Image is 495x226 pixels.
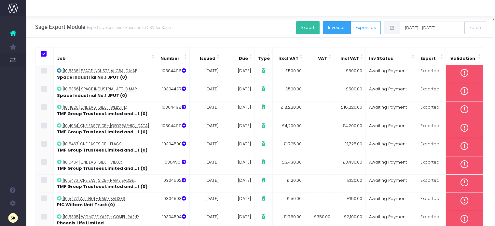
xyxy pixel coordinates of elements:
[53,138,157,156] td: :
[63,105,126,110] abbr: [1014826] One Eastside - Website
[334,174,366,193] td: £120.00
[53,47,157,65] th: Job: Activate to sort: Activate to sort
[446,47,483,65] th: Validation: Activate to sort: Activate to sort
[272,193,305,211] td: £150.00
[272,101,305,120] td: £18,220.00
[157,65,189,83] td: 10304496
[340,55,359,62] span: Incl VAT
[63,123,149,128] abbr: [1014934] One Eastside - Hoarding
[157,101,189,120] td: 10304498
[189,138,222,156] td: [DATE]
[365,138,417,156] td: Awaiting Payment
[365,83,417,101] td: Awaiting Payment
[189,156,222,174] td: [DATE]
[157,193,189,211] td: 10304503
[189,83,222,101] td: [DATE]
[157,120,189,138] td: 10304499
[200,55,215,62] span: Issued
[57,129,147,135] strong: TMF Group Trustees Limited and...t (0)
[369,55,393,62] span: Inv Status
[57,147,147,153] strong: TMF Group Trustees Limited and...t (0)
[323,21,351,34] button: Invoices
[272,156,305,174] td: £3,430.00
[417,174,446,193] td: Exported
[8,213,18,223] img: images/default_profile_image.png
[464,21,486,34] button: Fetch
[272,65,305,83] td: £500.00
[222,83,254,101] td: [DATE]
[239,55,248,62] span: Due
[365,120,417,138] td: Awaiting Payment
[63,214,139,219] abbr: [1015395] Wigmore Yard - Completion Photography
[222,120,254,138] td: [DATE]
[420,55,436,62] span: Export
[189,47,222,65] th: Issued: Activate to sort: Activate to sort
[365,174,417,193] td: Awaiting Payment
[57,220,104,226] strong: Phoenix Life Limited
[334,101,366,120] td: £18,220.00
[189,174,222,193] td: [DATE]
[272,47,305,65] th: Excl VAT: Activate to sort: Activate to sort
[57,92,127,99] strong: Space Industrial No.1 JPUT (0)
[365,101,417,120] td: Awaiting Payment
[305,47,334,65] th: VAT: Activate to sort: Activate to sort
[417,120,446,138] td: Exported
[365,65,417,83] td: Awaiting Payment
[57,202,115,208] strong: PIC Wiltern Unit Trust (0)
[222,101,254,120] td: [DATE]
[157,83,189,101] td: 10304497
[258,55,270,62] span: Type
[35,24,171,30] h3: Sage Export Module
[222,65,254,83] td: [DATE]
[57,111,147,117] strong: TMF Group Trustees Limited and...t (0)
[296,21,323,36] div: Button group
[272,120,305,138] td: £4,200.00
[63,86,137,92] abbr: [1015356] Space Industrial Attercliffe Signage - Unit Locator and 3D Map
[222,47,254,65] th: Due: Activate to sort: Activate to sort
[365,193,417,211] td: Awaiting Payment
[57,183,147,190] strong: TMF Group Trustees Limited and...t (0)
[334,65,366,83] td: £500.00
[157,174,189,193] td: 10304502
[53,65,157,83] td: :
[272,174,305,193] td: £120.00
[450,55,475,62] span: Validation
[272,138,305,156] td: £1,725.00
[417,138,446,156] td: Exported
[53,83,157,101] td: :
[254,47,272,65] th: Type: Activate to sort: Activate to sort
[272,83,305,101] td: £500.00
[222,138,254,156] td: [DATE]
[157,156,189,174] td: 10304501
[222,174,254,193] td: [DATE]
[296,21,320,34] button: Export
[157,138,189,156] td: 10304500
[365,156,417,174] td: Awaiting Payment
[334,193,366,211] td: £150.00
[63,160,121,165] abbr: [1015404] One Eastside - Video
[53,120,157,138] td: :
[63,68,137,73] abbr: [1015336] Space Industrial Crawley Signage - Unit Locator and 3D Map
[63,141,122,147] abbr: [1015467] One Eastside - Flags
[351,21,381,34] button: Expenses
[417,65,446,83] td: Exported
[222,156,254,174] td: [DATE]
[53,174,157,193] td: :
[63,178,136,183] abbr: [1015476] One Eastside - Name Badges
[160,55,179,62] span: Number
[318,55,327,62] span: VAT
[85,24,171,30] small: Export invoices and expenses to CSV for Sage
[334,83,366,101] td: £500.00
[189,65,222,83] td: [DATE]
[417,101,446,120] td: Exported
[334,120,366,138] td: £4,200.00
[400,21,465,34] input: Select date range
[63,196,125,201] abbr: [1015477] Wiltern - Name Badges
[417,193,446,211] td: Exported
[334,47,366,65] th: Incl VAT: Activate to sort: Activate to sort
[417,156,446,174] td: Exported
[417,83,446,101] td: Exported
[57,165,147,171] strong: TMF Group Trustees Limited and...t (0)
[57,74,127,80] strong: Space Industrial No.1 JPUT (0)
[279,55,298,62] span: Excl VAT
